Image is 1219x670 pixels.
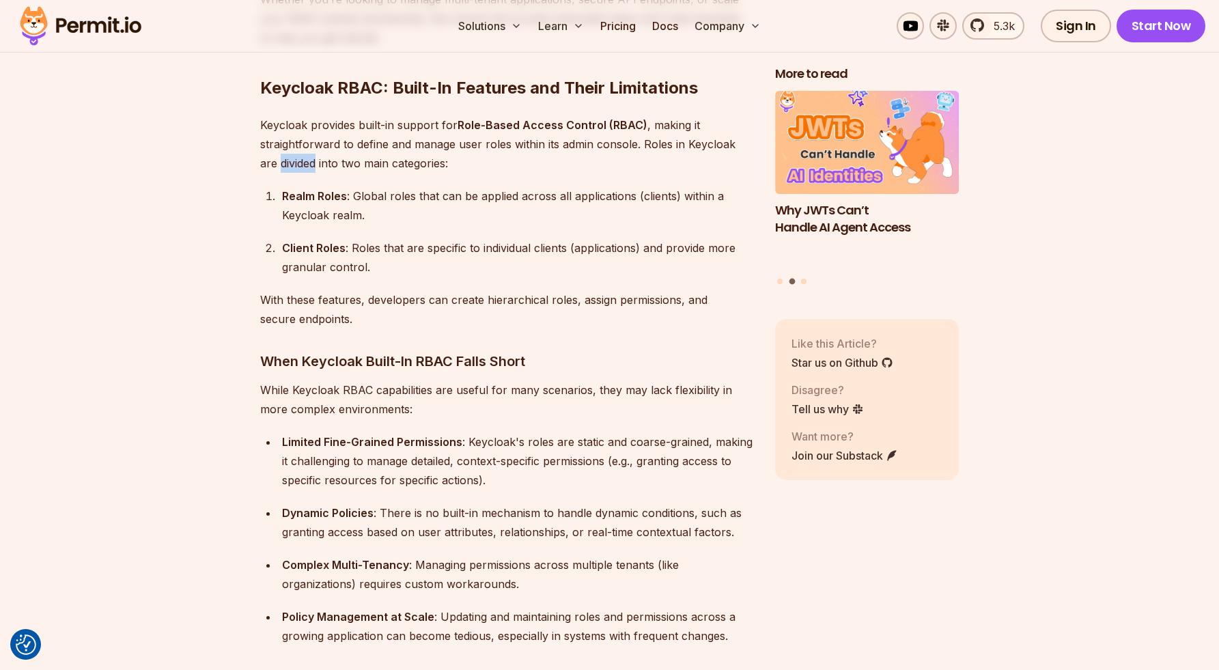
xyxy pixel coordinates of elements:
a: Why JWTs Can’t Handle AI Agent AccessWhy JWTs Can’t Handle AI Agent Access [775,91,959,270]
a: Star us on Github [791,354,893,371]
span: 5.3k [985,18,1015,34]
li: 2 of 3 [775,91,959,270]
p: While Keycloak RBAC capabilities are useful for many scenarios, they may lack flexibility in more... [260,380,753,419]
div: : There is no built-in mechanism to handle dynamic conditions, such as granting access based on u... [282,503,753,542]
img: Why JWTs Can’t Handle AI Agent Access [775,91,959,195]
div: : Managing permissions across multiple tenants (like organizations) requires custom workarounds. [282,555,753,594]
strong: Complex Multi-Tenancy [282,558,409,572]
p: Keycloak provides built-in support for , making it straightforward to define and manage user role... [260,115,753,173]
button: Company [689,12,766,40]
div: : Global roles that can be applied across all applications (clients) within a Keycloak realm. [282,186,753,225]
p: Disagree? [791,382,864,398]
div: Posts [775,91,959,287]
button: Solutions [453,12,527,40]
strong: Limited Fine-Grained Permissions [282,435,462,449]
h3: When Keycloak Built-In RBAC Falls Short [260,350,753,372]
img: Revisit consent button [16,634,36,655]
a: Sign In [1041,10,1111,42]
h2: More to read [775,66,959,83]
div: : Updating and maintaining roles and permissions across a growing application can become tedious,... [282,607,753,645]
strong: Dynamic Policies [282,506,374,520]
a: Docs [647,12,684,40]
img: Permit logo [14,3,148,49]
strong: Policy Management at Scale [282,610,434,624]
strong: Realm Roles [282,189,347,203]
a: Pricing [595,12,641,40]
a: 5.3k [962,12,1024,40]
p: Want more? [791,428,898,445]
a: Start Now [1117,10,1206,42]
div: : Keycloak's roles are static and coarse-grained, making it challenging to manage detailed, conte... [282,432,753,490]
p: With these features, developers can create hierarchical roles, assign permissions, and secure end... [260,290,753,329]
div: : Roles that are specific to individual clients (applications) and provide more granular control. [282,238,753,277]
strong: Client Roles [282,241,346,255]
button: Go to slide 3 [801,279,807,284]
button: Go to slide 2 [789,279,795,285]
h2: Keycloak RBAC: Built-In Features and Their Limitations [260,23,753,99]
a: Tell us why [791,401,864,417]
button: Consent Preferences [16,634,36,655]
a: Join our Substack [791,447,898,464]
p: Like this Article? [791,335,893,352]
button: Learn [533,12,589,40]
h3: Why JWTs Can’t Handle AI Agent Access [775,202,959,236]
button: Go to slide 1 [777,279,783,284]
strong: Role-Based Access Control (RBAC) [458,118,647,132]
